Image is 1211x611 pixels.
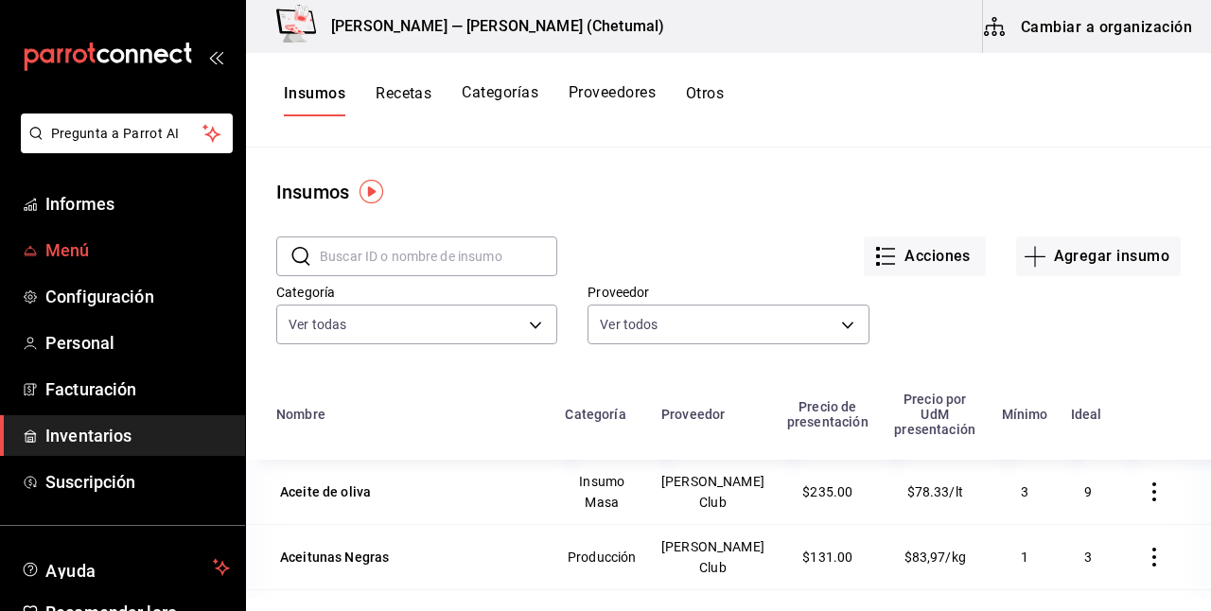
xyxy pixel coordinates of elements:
font: Categoría [565,407,625,422]
button: Agregar insumo [1016,236,1181,276]
a: Pregunta a Parrot AI [13,137,233,157]
img: Marcador de información sobre herramientas [360,180,383,203]
font: [PERSON_NAME] Club [661,475,764,511]
font: Otros [686,84,724,102]
button: Proveedores [569,83,656,116]
font: $131.00 [802,550,852,565]
font: Precio por UdM presentación [894,392,975,437]
font: $83,97/kg [904,550,966,565]
font: Ver todos [600,317,658,332]
font: Aceitunas Negras [280,550,389,565]
font: 3 [1021,484,1028,499]
font: Ayuda [45,561,97,581]
font: 3 [1084,550,1092,565]
font: Mínimo [1002,407,1048,422]
font: Ver todas [289,317,346,332]
font: Categoría [276,284,335,299]
font: Personal [45,333,114,353]
button: Acciones [864,236,986,276]
font: Proveedor [661,407,725,422]
font: Pregunta a Parrot AI [51,126,180,141]
font: Inventarios [45,426,132,445]
font: Ideal [1071,407,1102,422]
font: [PERSON_NAME] — [PERSON_NAME] (Chetumal) [331,17,664,35]
font: $78.33/lt [907,484,963,499]
font: Facturación [45,379,136,399]
button: abrir_cajón_menú [208,49,223,64]
font: Producción [568,550,637,566]
font: Acciones [904,247,971,265]
button: Categorías [462,83,538,116]
font: Precio de presentación [787,399,869,429]
font: $235.00 [802,484,852,499]
font: Menú [45,240,90,260]
font: Aceite de oliva [280,484,371,499]
font: Agregar insumo [1054,247,1169,265]
font: 1 [1021,550,1028,565]
font: Insumo Masa [579,475,624,511]
font: Proveedor [588,284,649,299]
font: Nombre [276,407,325,422]
font: Insumos [276,181,349,203]
input: Buscar ID o nombre de insumo [320,237,557,275]
font: Cambiar a organización [1021,17,1192,35]
font: Informes [45,194,114,214]
font: 9 [1084,484,1092,499]
font: Insumos [284,84,345,102]
button: Pregunta a Parrot AI [21,113,233,153]
font: Suscripción [45,472,135,492]
font: Recetas [376,84,431,102]
font: Configuración [45,287,154,306]
font: [PERSON_NAME] Club [661,540,764,576]
div: pestañas de navegación [284,83,724,116]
